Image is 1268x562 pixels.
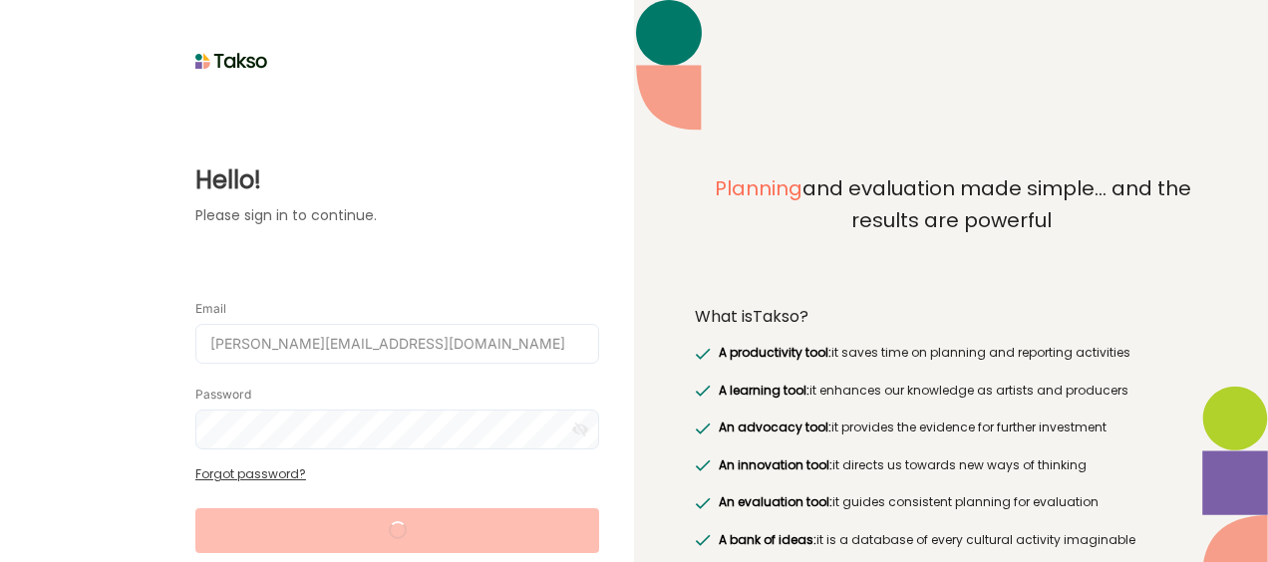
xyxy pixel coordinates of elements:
label: What is [695,307,808,327]
label: Password [195,387,251,403]
label: it guides consistent planning for evaluation [714,492,1098,512]
span: An innovation tool: [719,456,832,473]
img: greenRight [695,459,711,471]
label: Hello! [195,162,599,198]
label: it provides the evidence for further investment [714,418,1106,437]
img: greenRight [695,385,711,397]
label: Please sign in to continue. [195,205,599,226]
a: Forgot password? [195,465,306,482]
img: taksoLoginLogo [195,46,268,76]
span: An evaluation tool: [719,493,832,510]
span: An advocacy tool: [719,419,831,435]
span: A learning tool: [719,382,809,399]
label: it is a database of every cultural activity imaginable [714,530,1134,550]
span: A productivity tool: [719,344,831,361]
label: it enhances our knowledge as artists and producers [714,381,1127,401]
label: Email [195,301,226,317]
span: Takso? [753,305,808,328]
img: greenRight [695,348,711,360]
span: A bank of ideas: [719,531,816,548]
img: greenRight [695,422,711,434]
img: greenRight [695,534,711,546]
span: Planning [715,174,802,202]
label: it saves time on planning and reporting activities [714,343,1129,363]
img: greenRight [695,497,711,509]
label: and evaluation made simple... and the results are powerful [695,173,1207,281]
label: it directs us towards new ways of thinking [714,455,1086,475]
